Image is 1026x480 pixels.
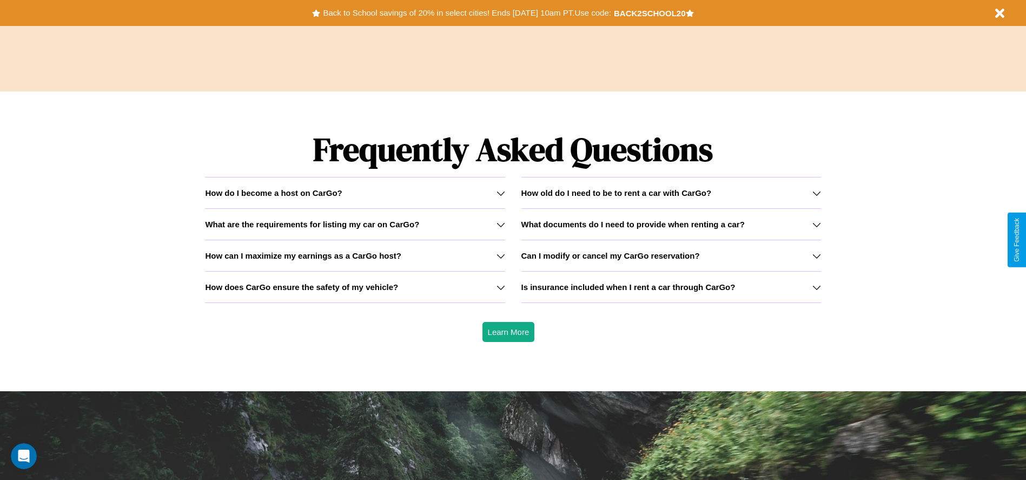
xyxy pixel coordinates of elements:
[320,5,613,21] button: Back to School savings of 20% in select cities! Ends [DATE] 10am PT.Use code:
[521,251,700,260] h3: Can I modify or cancel my CarGo reservation?
[205,220,419,229] h3: What are the requirements for listing my car on CarGo?
[614,9,686,18] b: BACK2SCHOOL20
[1013,218,1021,262] div: Give Feedback
[205,282,398,292] h3: How does CarGo ensure the safety of my vehicle?
[205,188,342,198] h3: How do I become a host on CarGo?
[11,443,37,469] iframe: Intercom live chat
[521,282,736,292] h3: Is insurance included when I rent a car through CarGo?
[205,251,401,260] h3: How can I maximize my earnings as a CarGo host?
[205,122,820,177] h1: Frequently Asked Questions
[521,220,745,229] h3: What documents do I need to provide when renting a car?
[521,188,712,198] h3: How old do I need to be to rent a car with CarGo?
[482,322,535,342] button: Learn More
